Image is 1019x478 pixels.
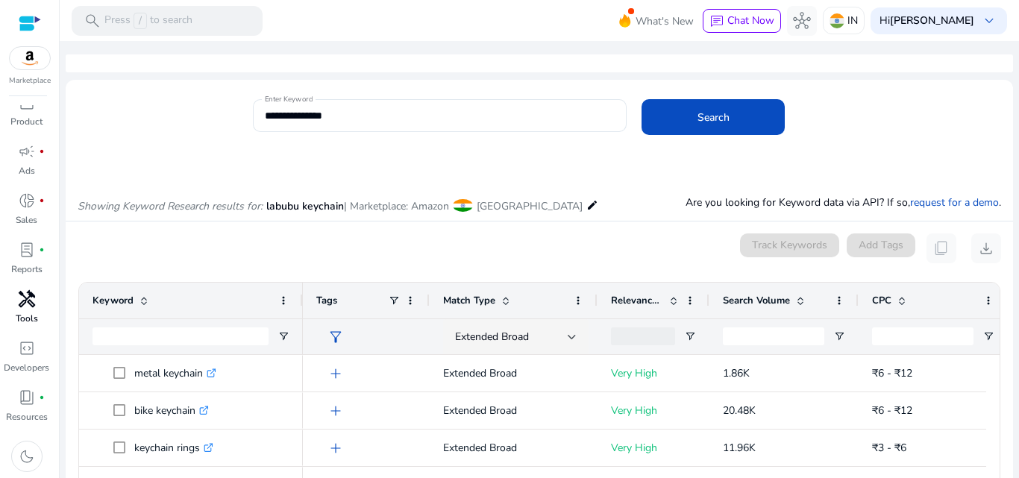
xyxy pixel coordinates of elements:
a: request for a demo [910,195,999,210]
input: Search Volume Filter Input [723,327,824,345]
span: add [327,402,345,420]
p: Very High [611,358,696,389]
input: CPC Filter Input [872,327,973,345]
p: Ads [19,164,35,177]
span: download [977,239,995,257]
span: fiber_manual_record [39,247,45,253]
span: 20.48K [723,403,756,418]
span: 1.86K [723,366,750,380]
span: CPC [872,294,891,307]
span: | Marketplace: Amazon [344,199,449,213]
p: Marketplace [9,75,51,87]
span: search [84,12,101,30]
span: What's New [636,8,694,34]
p: Developers [4,361,49,374]
p: bike keychain [134,395,209,426]
p: metal keychain [134,358,216,389]
img: in.svg [830,13,844,28]
p: IN [847,7,858,34]
span: labubu keychain [266,199,344,213]
button: Search [642,99,785,135]
button: Open Filter Menu [684,330,696,342]
button: chatChat Now [703,9,781,33]
span: Relevance Score [611,294,663,307]
p: keychain rings [134,433,213,463]
span: Extended Broad [455,330,529,344]
span: [GEOGRAPHIC_DATA] [477,199,583,213]
span: Search [697,110,730,125]
p: Extended Broad [443,395,584,426]
button: Open Filter Menu [833,330,845,342]
p: Sales [16,213,37,227]
span: ₹6 - ₹12 [872,366,912,380]
p: Very High [611,433,696,463]
span: book_4 [18,389,36,406]
span: campaign [18,142,36,160]
span: donut_small [18,192,36,210]
span: Tags [316,294,337,307]
span: lab_profile [18,241,36,259]
span: add [327,365,345,383]
span: fiber_manual_record [39,198,45,204]
span: 11.96K [723,441,756,455]
p: Hi [880,16,974,26]
p: Extended Broad [443,433,584,463]
span: dark_mode [18,447,36,465]
b: [PERSON_NAME] [890,13,974,28]
input: Keyword Filter Input [93,327,269,345]
span: code_blocks [18,339,36,357]
span: ₹6 - ₹12 [872,403,912,418]
span: handyman [18,290,36,308]
span: ₹3 - ₹6 [872,441,906,455]
span: fiber_manual_record [39,394,45,400]
button: Open Filter Menu [982,330,994,342]
span: hub [793,12,811,30]
button: hub [787,6,817,36]
p: Reports [11,262,43,276]
mat-label: Enter Keyword [265,94,313,104]
span: add [327,439,345,457]
p: Are you looking for Keyword data via API? If so, . [686,195,1001,210]
p: Press to search [104,13,192,29]
span: Match Type [443,294,495,307]
img: amazon.svg [10,47,50,69]
p: Resources [6,410,48,424]
p: Very High [611,395,696,426]
span: / [134,13,147,29]
button: download [971,233,1001,263]
span: filter_alt [327,328,345,346]
button: Open Filter Menu [278,330,289,342]
span: Search Volume [723,294,790,307]
span: fiber_manual_record [39,148,45,154]
span: chat [709,14,724,29]
i: Showing Keyword Research results for: [78,199,263,213]
mat-icon: edit [586,196,598,214]
span: Chat Now [727,13,774,28]
p: Extended Broad [443,358,584,389]
span: keyboard_arrow_down [980,12,998,30]
span: inventory_2 [18,93,36,111]
span: Keyword [93,294,134,307]
p: Tools [16,312,38,325]
p: Product [10,115,43,128]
